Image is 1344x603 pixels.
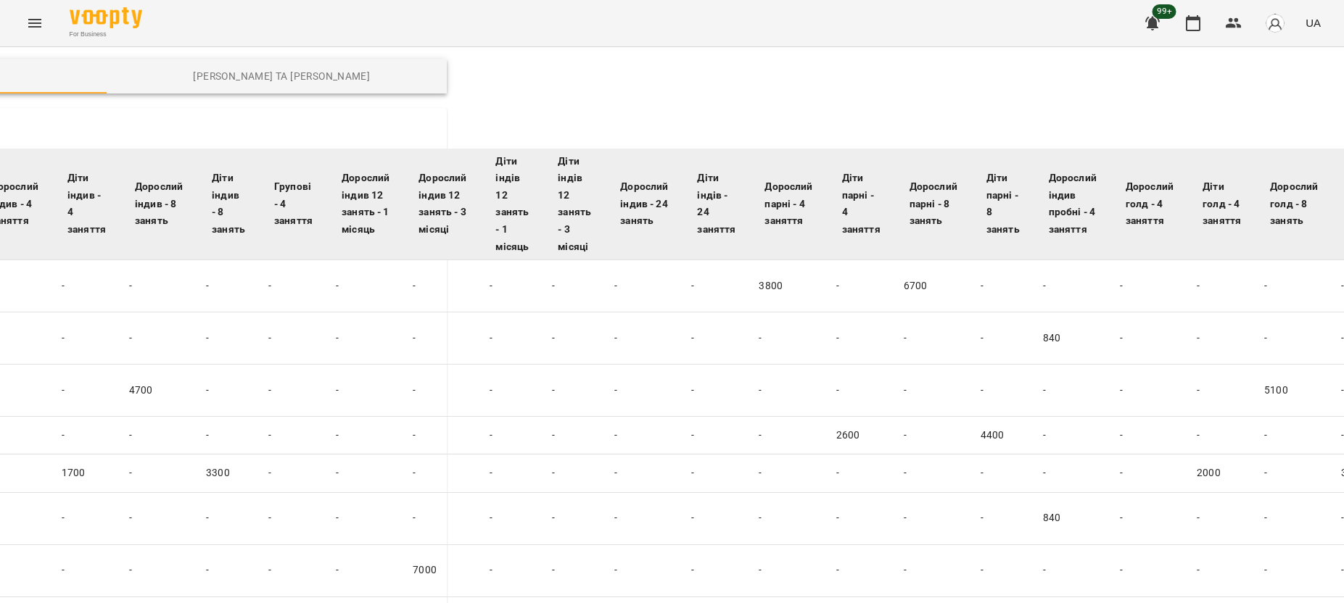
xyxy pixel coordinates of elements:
td: - [753,492,830,544]
th: Діти індів - 24 заняття [685,149,753,260]
td: - [685,492,753,544]
td: - [484,454,546,492]
td: - [898,365,975,417]
td: - [123,492,200,544]
td: - [200,492,263,544]
td: - [407,260,484,312]
td: - [1258,544,1335,596]
td: - [123,260,200,312]
td: - [685,454,753,492]
td: - [830,260,898,312]
td: - [56,417,123,454]
td: - [200,312,263,365]
td: - [263,417,330,454]
td: - [685,260,753,312]
td: - [1037,417,1114,454]
img: Voopty Logo [70,7,142,28]
td: 5100 [1258,365,1335,417]
td: - [1258,260,1335,312]
td: - [546,492,609,544]
td: - [753,544,830,596]
td: - [975,260,1037,312]
td: - [546,544,609,596]
td: - [200,417,263,454]
td: - [330,417,407,454]
span: For Business [70,30,142,39]
td: - [123,454,200,492]
td: - [330,492,407,544]
td: - [123,312,200,365]
span: UA [1306,15,1321,30]
td: - [1114,544,1191,596]
td: - [330,312,407,365]
td: - [830,454,898,492]
td: - [753,312,830,365]
td: - [484,544,546,596]
td: - [1114,312,1191,365]
td: - [898,417,975,454]
th: Дорослий голд - 4 заняття [1114,149,1191,260]
td: - [263,365,330,417]
span: [PERSON_NAME] та [PERSON_NAME] [125,67,438,85]
th: Групові - 4 заняття [263,149,330,260]
th: Дорослий парні - 8 занять [898,149,975,260]
td: - [1191,312,1258,365]
td: - [407,417,484,454]
td: - [56,312,123,365]
td: - [330,260,407,312]
td: 7000 [407,544,484,596]
th: Дорослий індив пробні - 4 заняття [1037,149,1114,260]
td: - [484,417,546,454]
td: - [830,312,898,365]
th: Діти парні - 4 заняття [830,149,898,260]
td: - [898,492,975,544]
td: - [546,312,609,365]
td: - [484,260,546,312]
td: - [123,544,200,596]
td: - [753,454,830,492]
th: Дорослий індив - 8 занять [123,149,200,260]
td: 4700 [123,365,200,417]
button: UA [1300,9,1327,36]
td: - [1037,260,1114,312]
td: - [330,365,407,417]
button: Menu [17,6,52,41]
th: Діти парні - 8 занять [975,149,1037,260]
td: - [1114,417,1191,454]
td: - [1191,492,1258,544]
td: - [975,312,1037,365]
td: - [975,544,1037,596]
img: avatar_s.png [1265,13,1285,33]
th: Діти індив - 8 занять [200,149,263,260]
td: - [56,492,123,544]
td: - [546,417,609,454]
td: - [1258,312,1335,365]
span: 99+ [1153,4,1176,19]
td: 6700 [898,260,975,312]
td: - [1037,365,1114,417]
td: - [1258,492,1335,544]
th: Дорослий індив - 24 занять [609,149,685,260]
td: - [1037,454,1114,492]
td: - [56,365,123,417]
th: Діти індів 12 занять - 3 місяці [546,149,609,260]
td: - [200,365,263,417]
td: - [263,544,330,596]
td: - [975,365,1037,417]
td: - [56,544,123,596]
td: 3300 [200,454,263,492]
td: - [407,454,484,492]
td: - [898,312,975,365]
td: - [1258,417,1335,454]
td: - [753,417,830,454]
td: - [609,454,685,492]
td: - [685,365,753,417]
td: - [330,544,407,596]
td: - [1191,260,1258,312]
td: 4400 [975,417,1037,454]
td: - [546,454,609,492]
th: Діти індив - 4 заняття [56,149,123,260]
td: - [546,365,609,417]
th: Дорослий індив 12 занять - 3 місяці [407,149,484,260]
td: - [609,492,685,544]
